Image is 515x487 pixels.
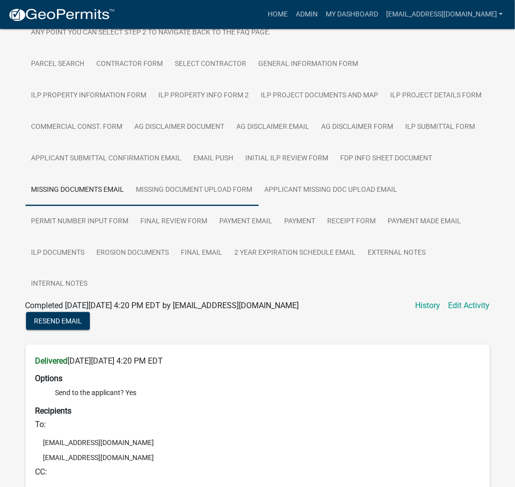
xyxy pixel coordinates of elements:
a: Contractor Form [91,48,169,80]
a: Ag Disclaimer Form [316,111,400,143]
a: Receipt Form [322,206,382,238]
a: Admin [292,5,322,24]
a: History [416,300,441,312]
a: Applicant Missing Doc Upload Email [259,174,404,206]
a: Commercial Const. Form [25,111,129,143]
button: Resend Email [26,312,90,330]
h6: CC: [35,468,480,477]
strong: Recipients [35,407,72,416]
a: General Information Form [253,48,365,80]
a: Final Review Form [135,206,214,238]
a: ILP Property Info Form 2 [153,80,255,112]
span: Completed [DATE][DATE] 4:20 PM EDT by [EMAIL_ADDRESS][DOMAIN_NAME] [25,301,299,311]
a: Initial ILP Review Form [240,143,335,175]
a: Edit Activity [449,300,490,312]
strong: Delivered [35,357,68,366]
a: 2 Year Expiration Schedule Email [229,237,362,269]
li: Send to the applicant? Yes [55,388,480,399]
a: ILP Project Details Form [385,80,488,112]
a: ILP Documents [25,237,91,269]
h6: To: [35,420,480,430]
a: ILP Property Information Form [25,80,153,112]
span: Resend Email [34,317,82,325]
a: Parcel search [25,48,91,80]
a: Payment [279,206,322,238]
a: Erosion Documents [91,237,175,269]
li: [EMAIL_ADDRESS][DOMAIN_NAME] [35,451,480,466]
a: Ag Disclaimer Email [231,111,316,143]
a: Permit Number Input Form [25,206,135,238]
a: Final Email [175,237,229,269]
a: My Dashboard [322,5,382,24]
a: ILP Project Documents and Map [255,80,385,112]
strong: Options [35,374,63,384]
a: Payment Made Email [382,206,468,238]
a: Payment Email [214,206,279,238]
a: FDP INFO Sheet Document [335,143,439,175]
a: ILP Submittal Form [400,111,482,143]
a: Missing Document Upload Form [130,174,259,206]
li: [EMAIL_ADDRESS][DOMAIN_NAME] [35,436,480,451]
a: Internal Notes [25,269,94,301]
a: Missing Documents Email [25,174,130,206]
h6: [DATE][DATE] 4:20 PM EDT [35,357,480,366]
a: [EMAIL_ADDRESS][DOMAIN_NAME] [382,5,507,24]
a: Ag Disclaimer Document [129,111,231,143]
a: Select contractor [169,48,253,80]
a: Home [264,5,292,24]
a: Email Push [188,143,240,175]
a: External Notes [362,237,432,269]
a: Applicant Submittal Confirmation Email [25,143,188,175]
